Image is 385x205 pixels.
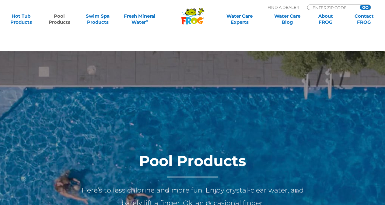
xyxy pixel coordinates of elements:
[44,13,74,25] a: PoolProducts
[312,5,353,10] input: Zip Code Form
[215,13,264,25] a: Water CareExperts
[83,13,113,25] a: Swim SpaProducts
[146,19,148,23] sup: ∞
[6,13,36,25] a: Hot TubProducts
[311,13,341,25] a: AboutFROG
[349,13,379,25] a: ContactFROG
[360,5,371,10] input: GO
[71,153,314,178] h1: Pool Products
[121,13,159,25] a: Fresh MineralWater∞
[272,13,302,25] a: Water CareBlog
[268,5,299,10] p: Find A Dealer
